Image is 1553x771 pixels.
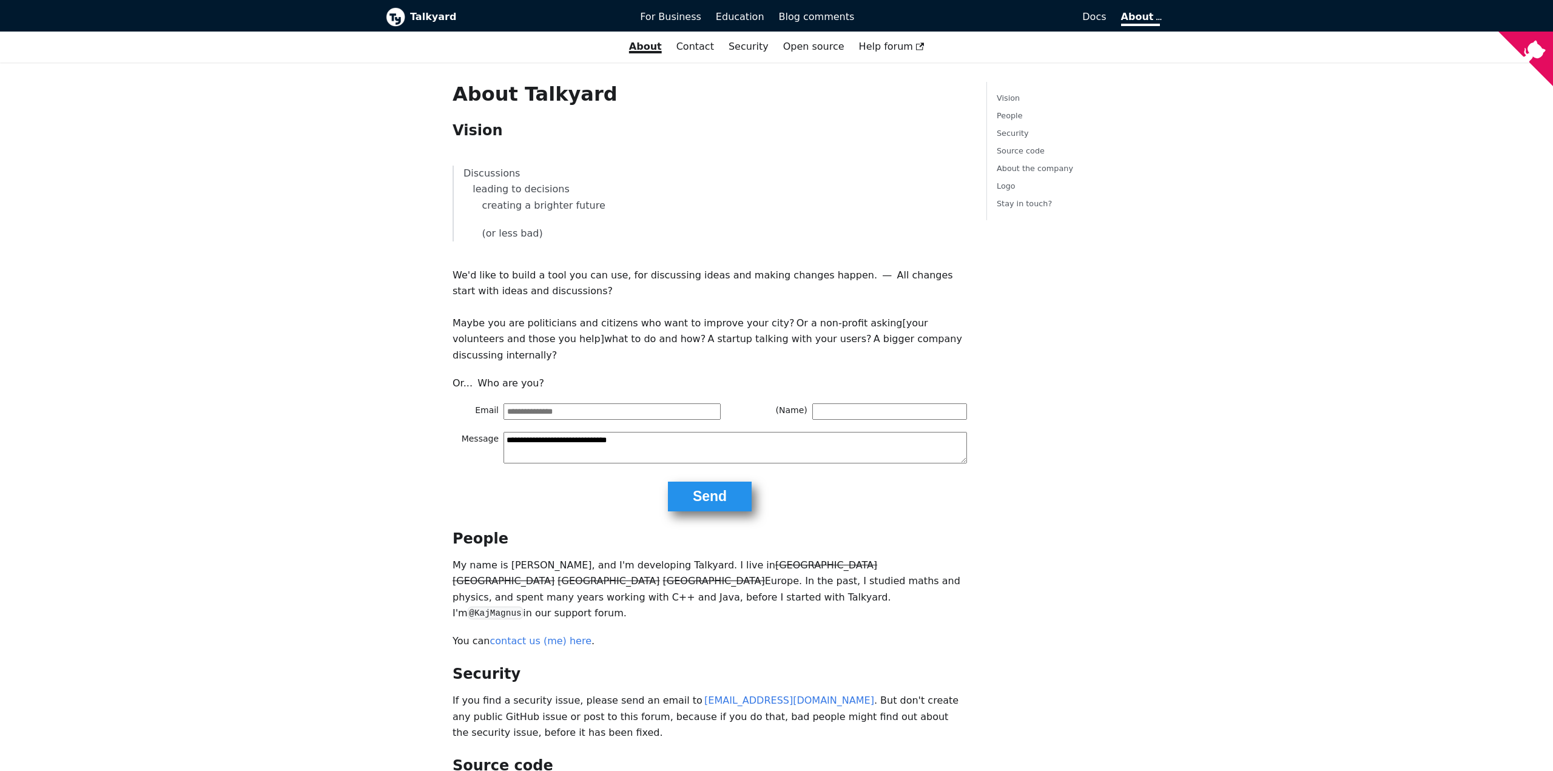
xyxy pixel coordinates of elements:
strike: [GEOGRAPHIC_DATA] [775,559,877,571]
a: Source code [997,146,1045,155]
strike: [GEOGRAPHIC_DATA] [453,575,554,587]
span: Email [453,403,504,419]
a: About [1121,11,1160,26]
a: Contact [669,36,721,57]
strike: [GEOGRAPHIC_DATA] [663,575,765,587]
a: About [622,36,669,57]
p: My name is [PERSON_NAME], and I'm developing Talkyard. I live in Europe. In the past, I studied m... [453,557,967,622]
h2: Security [453,665,967,683]
h2: People [453,530,967,548]
code: @KajMagnus [468,607,524,619]
p: If you find a security issue, please send an email to . But don't create any public GitHub issue ... [453,693,967,741]
p: Maybe you are politicians and citizens who want to improve your city? Or a non-profit asking [you... [453,315,967,363]
a: About the company [997,164,1073,173]
a: Blog comments [772,7,862,27]
a: People [997,111,1023,120]
a: Vision [997,93,1020,103]
input: Email [504,403,721,419]
a: Logo [997,181,1016,190]
a: Docs [861,7,1113,27]
input: (Name) [812,403,967,419]
strike: [GEOGRAPHIC_DATA] [558,575,659,587]
a: For Business [633,7,709,27]
a: Stay in touch? [997,199,1052,208]
img: Talkyard logo [386,7,405,27]
p: Discussions leading to decisions creating a brighter future [463,166,957,214]
a: Talkyard logoTalkyard [386,7,623,27]
a: Open source [776,36,852,57]
span: For Business [640,11,701,22]
span: (Name) [761,403,812,419]
a: [EMAIL_ADDRESS][DOMAIN_NAME] [704,695,874,706]
p: Or... Who are you? [453,375,967,391]
span: Education [716,11,764,22]
h2: Vision [453,121,967,140]
p: You can . [453,633,967,649]
span: Blog comments [779,11,855,22]
a: Security [721,36,776,57]
textarea: Message [504,432,967,463]
span: Docs [1082,11,1106,22]
a: contact us (me) here [490,635,591,647]
a: Security [997,129,1029,138]
button: Send [668,482,752,511]
a: Help forum [852,36,932,57]
b: Talkyard [410,9,623,25]
span: Help forum [859,41,925,52]
h1: About Talkyard [453,82,967,106]
a: Education [709,7,772,27]
p: (or less bad) [463,226,957,241]
span: Message [453,432,504,463]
